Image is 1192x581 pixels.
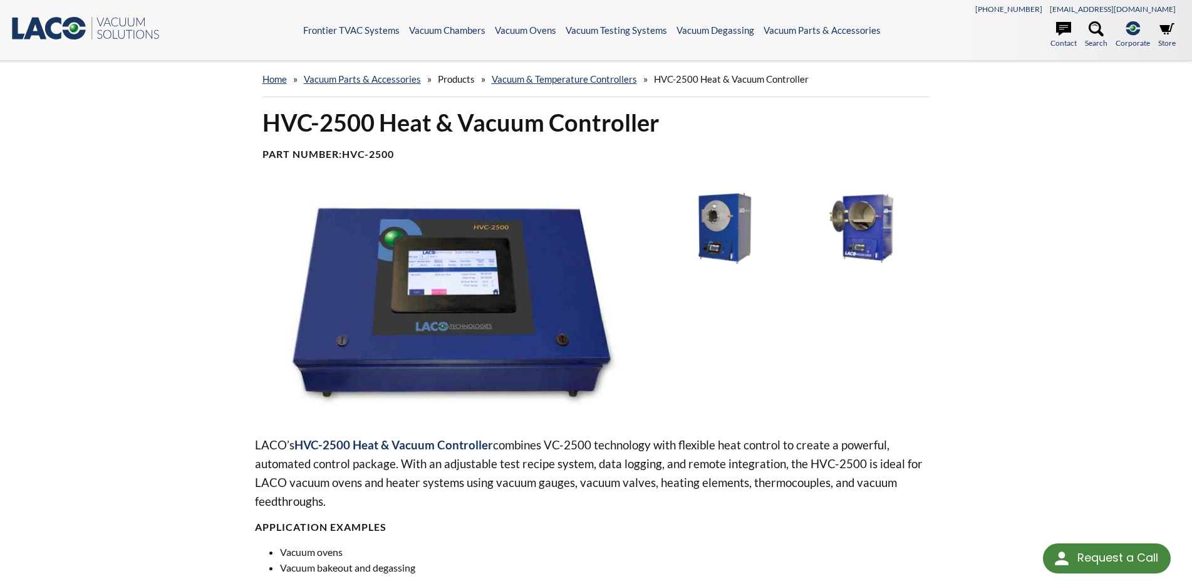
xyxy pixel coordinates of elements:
li: Vacuum ovens [280,544,938,560]
a: Search [1085,21,1107,49]
a: Vacuum Parts & Accessories [304,73,421,85]
a: Vacuum Testing Systems [566,24,667,36]
a: Vacuum Degassing [676,24,754,36]
div: Request a Call [1077,543,1158,572]
a: Contact [1050,21,1077,49]
span: HVC-2500 Heat & Vacuum Controller [654,73,809,85]
img: LACO Vacuum Oven, open chamber door [801,191,931,264]
b: HVC-2500 [342,148,394,160]
div: Request a Call [1043,543,1171,573]
img: round button [1052,548,1072,568]
h4: APPLICATION EXAMPLES [255,521,938,534]
a: [EMAIL_ADDRESS][DOMAIN_NAME] [1050,4,1176,14]
img: HVC-2500 Controller, front view [255,191,655,416]
a: Vacuum Parts & Accessories [764,24,881,36]
p: LACO’s combines VC-2500 technology with flexible heat control to create a powerful, automated con... [255,436,938,511]
span: Corporate [1116,37,1150,49]
strong: HVC-2500 Heat & Vacuum Controller [294,437,493,452]
a: Vacuum Ovens [495,24,556,36]
a: Vacuum & Temperature Controllers [492,73,637,85]
a: home [262,73,287,85]
img: LACO Vacuum Oven System, closed chamber door [664,191,794,264]
span: Products [438,73,475,85]
li: Vacuum bakeout and degassing [280,560,938,576]
a: Vacuum Chambers [409,24,485,36]
div: » » » » [262,61,930,97]
h1: HVC-2500 Heat & Vacuum Controller [262,107,930,138]
h4: Part Number: [262,148,930,161]
a: Frontier TVAC Systems [303,24,400,36]
a: Store [1158,21,1176,49]
a: [PHONE_NUMBER] [975,4,1042,14]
